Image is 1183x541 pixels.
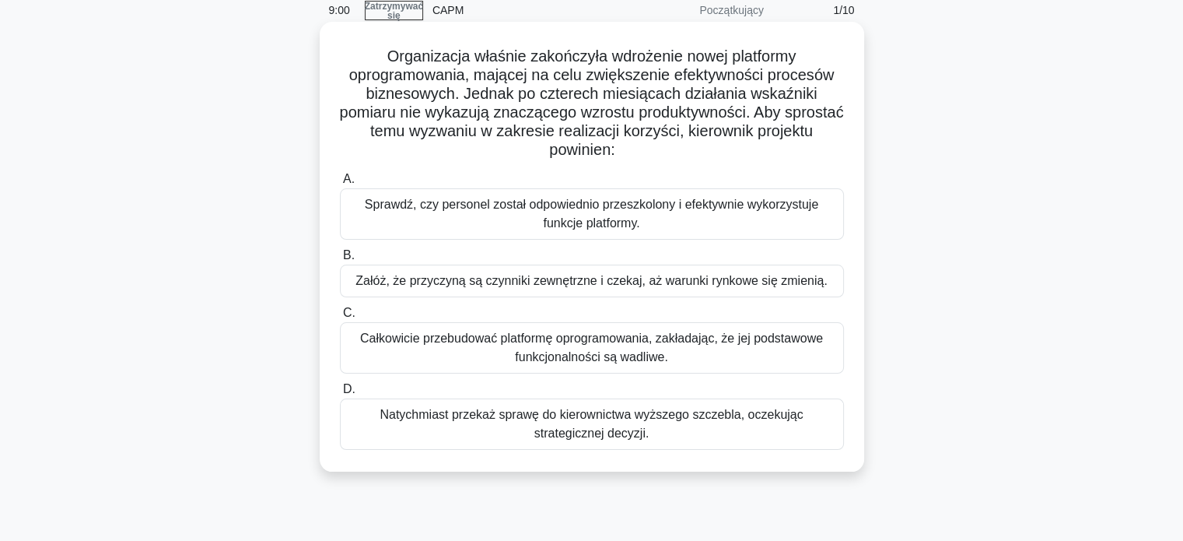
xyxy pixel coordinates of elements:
font: Początkujący [699,4,763,16]
font: Natychmiast przekaż sprawę do kierownictwa wyższego szczebla, oczekując strategicznej decyzji. [380,408,803,440]
font: Organizacja właśnie zakończyła wdrożenie nowej platformy oprogramowania, mającej na celu zwiększe... [339,47,843,158]
font: Całkowicie przebudować platformę oprogramowania, zakładając, że jej podstawowe funkcjonalności są... [360,332,823,364]
font: Załóż, że przyczyną są czynniki zewnętrzne i czekaj, aż warunki rynkowe się zmienią. [355,274,827,287]
font: 1/10 [833,4,854,16]
font: Sprawdź, czy personel został odpowiednio przeszkolony i efektywnie wykorzystuje funkcje platformy. [365,198,818,230]
font: CAPM [432,4,464,16]
a: Zatrzymywać się [365,1,423,20]
font: D. [343,382,355,395]
font: A. [343,172,355,185]
font: B. [343,248,355,262]
font: C. [343,306,355,319]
